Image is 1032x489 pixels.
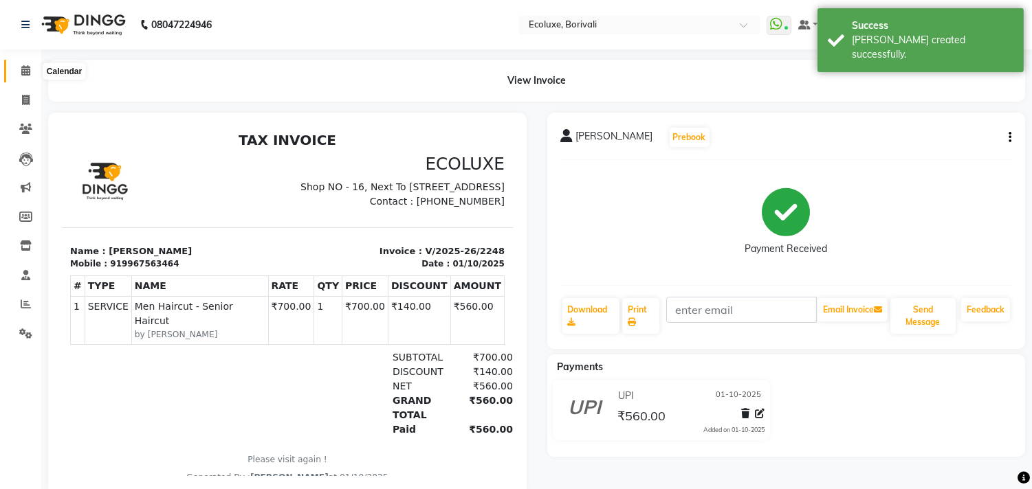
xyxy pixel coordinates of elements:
p: Name : [PERSON_NAME] [8,118,217,132]
div: SUBTOTAL [322,224,387,238]
a: Print [622,298,659,334]
button: Email Invoice [817,298,888,321]
td: 1 [9,170,23,218]
th: AMOUNT [388,150,442,170]
span: Payments [558,361,604,373]
div: Mobile : [8,131,45,144]
div: ₹560.00 [386,253,451,267]
div: Payment Received [745,242,827,257]
div: ₹560.00 [386,296,451,310]
div: 01/10/2025 [391,131,443,144]
td: SERVICE [23,170,69,218]
div: NET [322,253,387,267]
div: Calendar [43,63,85,80]
div: DISCOUNT [322,238,387,253]
div: Success [852,19,1013,33]
div: ₹700.00 [386,224,451,238]
a: Download [562,298,619,334]
th: PRICE [281,150,327,170]
th: NAME [69,150,206,170]
a: Feedback [961,298,1010,321]
small: by [PERSON_NAME] [73,202,204,214]
div: Bill created successfully. [852,33,1013,62]
th: QTY [252,150,281,170]
div: Date : [360,131,388,144]
td: ₹700.00 [206,170,252,218]
img: logo [35,5,129,44]
th: TYPE [23,150,69,170]
button: Send Message [890,298,956,334]
span: [PERSON_NAME] [188,346,267,356]
p: Shop NO - 16, Next To [STREET_ADDRESS] [234,54,443,68]
b: 08047224946 [151,5,212,44]
div: View Invoice [48,60,1025,102]
span: 01-10-2025 [716,389,761,403]
div: ₹560.00 [386,267,451,296]
button: Prebook [670,128,710,147]
td: ₹560.00 [388,170,442,218]
td: ₹700.00 [281,170,327,218]
span: [PERSON_NAME] [576,129,653,148]
input: enter email [666,297,817,323]
div: Paid [322,296,387,310]
p: Contact : [PHONE_NUMBER] [234,68,443,82]
span: ₹560.00 [617,408,666,427]
th: DISCOUNT [326,150,388,170]
p: Please visit again ! [8,327,443,339]
div: Generated By : at 01/10/2025 [8,345,443,357]
td: 1 [252,170,281,218]
td: ₹140.00 [326,170,388,218]
h3: ECOLUXE [234,27,443,48]
th: RATE [206,150,252,170]
th: # [9,150,23,170]
div: GRAND TOTAL [322,267,387,296]
span: UPI [618,389,634,403]
div: Added on 01-10-2025 [703,425,765,435]
div: ₹140.00 [386,238,451,253]
p: Invoice : V/2025-26/2248 [234,118,443,132]
h2: TAX INVOICE [8,5,443,22]
div: 919967563464 [48,131,117,144]
span: Men Haircut - Senior Haircut [73,173,204,202]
